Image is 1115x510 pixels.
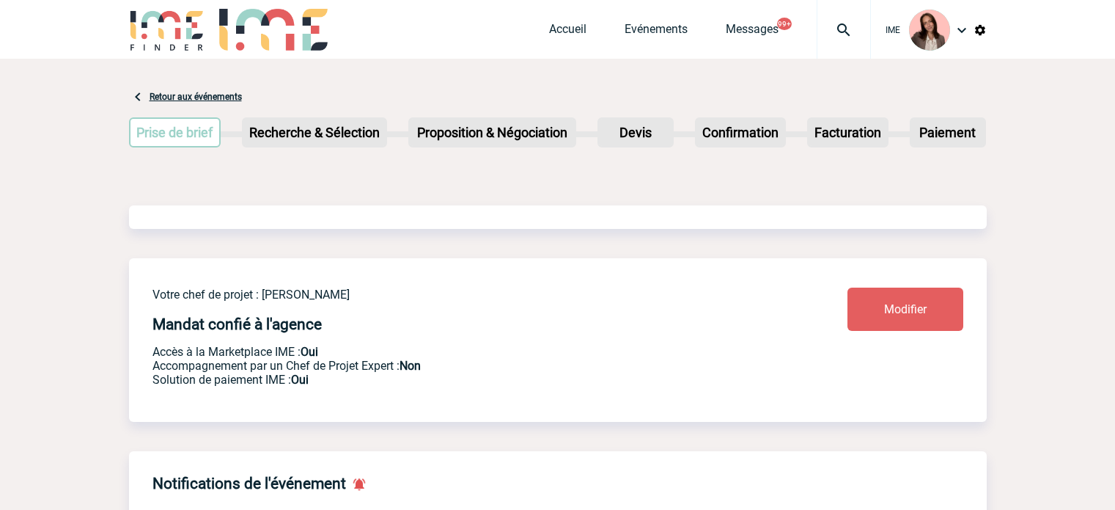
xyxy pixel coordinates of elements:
[625,22,688,43] a: Evénements
[243,119,386,146] p: Recherche & Sélection
[777,18,792,30] button: 99+
[152,288,761,302] p: Votre chef de projet : [PERSON_NAME]
[410,119,575,146] p: Proposition & Négociation
[911,119,985,146] p: Paiement
[152,359,761,373] p: Prestation payante
[130,119,220,146] p: Prise de brief
[726,22,779,43] a: Messages
[152,475,346,492] h4: Notifications de l'événement
[150,92,242,102] a: Retour aux événements
[152,316,322,333] h4: Mandat confié à l'agence
[291,373,309,387] b: Oui
[301,345,318,359] b: Oui
[152,345,761,359] p: Accès à la Marketplace IME :
[599,119,672,146] p: Devis
[696,119,784,146] p: Confirmation
[152,373,761,387] p: Conformité aux process achat client, Prise en charge de la facturation, Mutualisation de plusieur...
[884,302,927,316] span: Modifier
[909,10,950,51] img: 94396-3.png
[129,9,205,51] img: IME-Finder
[400,359,421,373] b: Non
[549,22,586,43] a: Accueil
[809,119,887,146] p: Facturation
[886,25,900,35] span: IME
